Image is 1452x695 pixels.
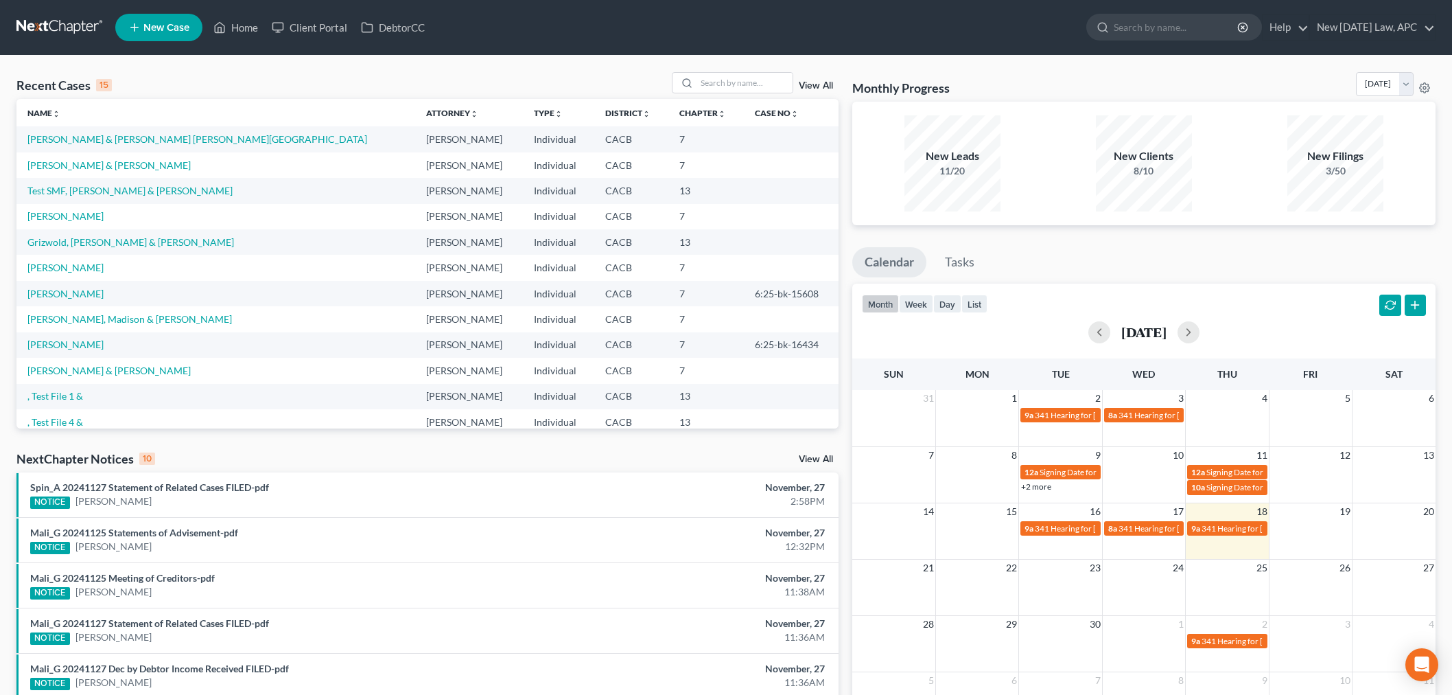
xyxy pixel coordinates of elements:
span: 341 Hearing for [PERSON_NAME] & [PERSON_NAME] [1035,523,1230,534]
span: 10a [1191,482,1205,492]
span: 5 [1344,390,1352,407]
td: CACB [594,384,668,409]
span: 12 [1338,447,1352,464]
input: Search by name... [696,73,793,93]
a: [PERSON_NAME] [27,262,104,273]
div: 3/50 [1287,164,1383,178]
span: 9a [1191,636,1200,646]
span: 12a [1024,467,1038,477]
a: Calendar [852,247,926,277]
td: CACB [594,255,668,280]
span: Sun [884,368,904,380]
td: Individual [523,358,594,383]
span: 15 [1005,503,1018,520]
td: CACB [594,332,668,358]
div: November, 27 [569,481,825,494]
span: 4 [1427,616,1436,633]
div: November, 27 [569,617,825,630]
td: 7 [668,152,744,178]
td: [PERSON_NAME] [415,332,524,358]
a: DebtorCC [354,15,432,40]
a: Typeunfold_more [534,108,563,118]
a: View All [799,81,833,91]
span: 19 [1338,503,1352,520]
a: [PERSON_NAME] [75,540,152,554]
span: 7 [927,447,935,464]
span: 24 [1171,560,1185,576]
td: 6:25-bk-16434 [744,332,839,358]
td: [PERSON_NAME] [415,255,524,280]
a: [PERSON_NAME] [75,630,152,644]
a: Tasks [933,247,987,277]
a: [PERSON_NAME] & [PERSON_NAME] [27,159,191,171]
a: Mali_G 20241125 Meeting of Creditors-pdf [30,572,215,584]
h2: [DATE] [1121,325,1167,339]
td: [PERSON_NAME] [415,178,524,203]
div: November, 27 [569,662,825,676]
i: unfold_more [718,110,726,118]
a: Chapterunfold_more [679,108,726,118]
td: [PERSON_NAME] [415,384,524,409]
td: 13 [668,229,744,255]
a: [PERSON_NAME], Madison & [PERSON_NAME] [27,313,232,325]
td: CACB [594,306,668,332]
span: 8a [1108,410,1117,420]
td: Individual [523,126,594,152]
a: [PERSON_NAME] [75,585,152,599]
div: 11:36AM [569,676,825,690]
a: [PERSON_NAME] [27,288,104,299]
td: CACB [594,358,668,383]
span: 341 Hearing for [PERSON_NAME] [1035,410,1158,420]
button: week [899,295,933,313]
span: 29 [1005,616,1018,633]
a: [PERSON_NAME] & [PERSON_NAME] [PERSON_NAME][GEOGRAPHIC_DATA] [27,133,367,145]
a: Mali_G 20241127 Statement of Related Cases FILED-pdf [30,617,269,629]
div: NextChapter Notices [16,451,155,467]
span: Signing Date for [PERSON_NAME] [1206,467,1329,477]
div: November, 27 [569,571,825,585]
span: 6 [1010,672,1018,689]
div: NOTICE [30,587,70,600]
i: unfold_more [470,110,478,118]
a: [PERSON_NAME] [27,339,104,350]
span: 31 [922,390,935,407]
span: 7 [1094,672,1102,689]
span: New Case [143,23,189,33]
td: 7 [668,126,744,152]
span: 17 [1171,503,1185,520]
a: [PERSON_NAME] [75,676,152,690]
span: 8a [1108,523,1117,534]
td: Individual [523,384,594,409]
a: Case Nounfold_more [755,108,799,118]
td: 7 [668,306,744,332]
span: 22 [1005,560,1018,576]
td: Individual [523,229,594,255]
span: 341 Hearing for [PERSON_NAME] [1119,523,1241,534]
span: 18 [1255,503,1269,520]
span: 4 [1261,390,1269,407]
a: [PERSON_NAME] & [PERSON_NAME] [27,365,191,376]
div: Open Intercom Messenger [1405,648,1438,681]
a: Test SMF, [PERSON_NAME] & [PERSON_NAME] [27,185,233,196]
td: 7 [668,204,744,229]
span: 10 [1171,447,1185,464]
td: CACB [594,409,668,435]
td: CACB [594,204,668,229]
td: [PERSON_NAME] [415,306,524,332]
td: Individual [523,204,594,229]
span: 341 Hearing for [PERSON_NAME] [1202,636,1324,646]
a: Districtunfold_more [605,108,651,118]
span: 2 [1094,390,1102,407]
a: Client Portal [265,15,354,40]
span: 21 [922,560,935,576]
span: 30 [1088,616,1102,633]
span: 8 [1177,672,1185,689]
span: 11 [1255,447,1269,464]
td: CACB [594,152,668,178]
td: [PERSON_NAME] [415,358,524,383]
span: 341 Hearing for [PERSON_NAME] & [PERSON_NAME] [1202,523,1397,534]
button: list [961,295,987,313]
input: Search by name... [1114,14,1239,40]
div: New Leads [904,148,1000,164]
a: View All [799,455,833,464]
